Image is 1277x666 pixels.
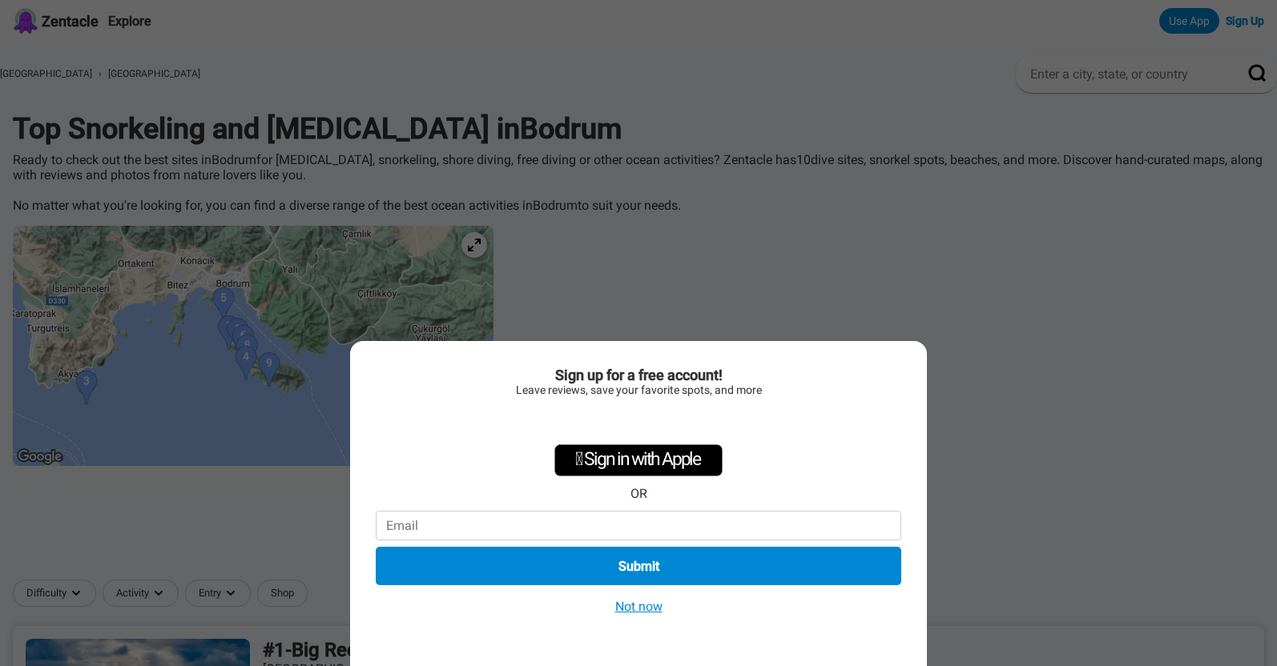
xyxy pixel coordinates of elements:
div: OR [630,486,647,501]
div: Leave reviews, save your favorite spots, and more [376,383,901,396]
div: Sign up for a free account! [376,367,901,383]
div: Sign in with Apple [554,444,723,476]
button: Submit [376,547,901,585]
iframe: Przycisk Zaloguj się przez Google [543,404,735,439]
button: Not now [610,598,667,615]
input: Email [376,511,901,540]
